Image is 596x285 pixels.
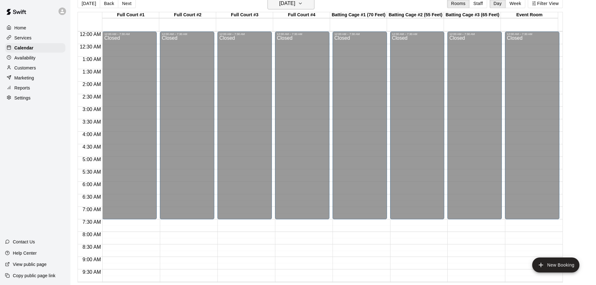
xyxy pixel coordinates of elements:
[81,257,103,262] span: 9:00 AM
[78,44,103,49] span: 12:30 AM
[5,83,65,93] a: Reports
[449,33,500,36] div: 12:00 AM – 7:30 AM
[217,32,272,219] div: 12:00 AM – 7:30 AM: Closed
[5,63,65,73] a: Customers
[81,232,103,237] span: 8:00 AM
[216,12,273,18] div: Full Court #3
[78,32,103,37] span: 12:00 AM
[14,75,34,81] p: Marketing
[447,32,502,219] div: 12:00 AM – 7:30 AM: Closed
[390,32,445,219] div: 12:00 AM – 7:30 AM: Closed
[273,12,330,18] div: Full Court #4
[81,94,103,99] span: 2:30 AM
[333,32,387,219] div: 12:00 AM – 7:30 AM: Closed
[81,157,103,162] span: 5:00 AM
[14,95,31,101] p: Settings
[81,194,103,200] span: 6:30 AM
[14,45,33,51] p: Calendar
[81,82,103,87] span: 2:00 AM
[104,33,155,36] div: 12:00 AM – 7:30 AM
[14,35,32,41] p: Services
[5,33,65,43] a: Services
[5,43,65,53] a: Calendar
[81,144,103,150] span: 4:30 AM
[159,12,216,18] div: Full Court #2
[275,32,329,219] div: 12:00 AM – 7:30 AM: Closed
[81,244,103,250] span: 8:30 AM
[104,36,155,221] div: Closed
[13,261,47,267] p: View public page
[444,12,501,18] div: Batting Cage #3 (65 Feet)
[13,239,35,245] p: Contact Us
[102,32,157,219] div: 12:00 AM – 7:30 AM: Closed
[277,33,328,36] div: 12:00 AM – 7:30 AM
[219,33,270,36] div: 12:00 AM – 7:30 AM
[81,219,103,225] span: 7:30 AM
[334,36,385,221] div: Closed
[81,132,103,137] span: 4:00 AM
[392,36,443,221] div: Closed
[81,269,103,275] span: 9:30 AM
[330,12,387,18] div: Batting Cage #1 (70 Feet)
[14,55,36,61] p: Availability
[334,33,385,36] div: 12:00 AM – 7:30 AM
[219,36,270,221] div: Closed
[81,207,103,212] span: 7:00 AM
[277,36,328,221] div: Closed
[14,85,30,91] p: Reports
[14,65,36,71] p: Customers
[392,33,443,36] div: 12:00 AM – 7:30 AM
[81,57,103,62] span: 1:00 AM
[162,33,212,36] div: 12:00 AM – 7:30 AM
[160,32,214,219] div: 12:00 AM – 7:30 AM: Closed
[81,169,103,175] span: 5:30 AM
[162,36,212,221] div: Closed
[81,107,103,112] span: 3:00 AM
[507,36,558,221] div: Closed
[5,93,65,103] a: Settings
[505,32,559,219] div: 12:00 AM – 7:30 AM: Closed
[81,182,103,187] span: 6:00 AM
[13,250,37,256] p: Help Center
[81,119,103,125] span: 3:30 AM
[13,272,55,279] p: Copy public page link
[387,12,444,18] div: Batting Cage #2 (55 Feet)
[81,69,103,74] span: 1:30 AM
[507,33,558,36] div: 12:00 AM – 7:30 AM
[14,25,26,31] p: Home
[5,73,65,83] a: Marketing
[5,53,65,63] a: Availability
[449,36,500,221] div: Closed
[501,12,558,18] div: Event Room
[102,12,159,18] div: Full Court #1
[532,257,579,272] button: add
[5,23,65,33] a: Home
